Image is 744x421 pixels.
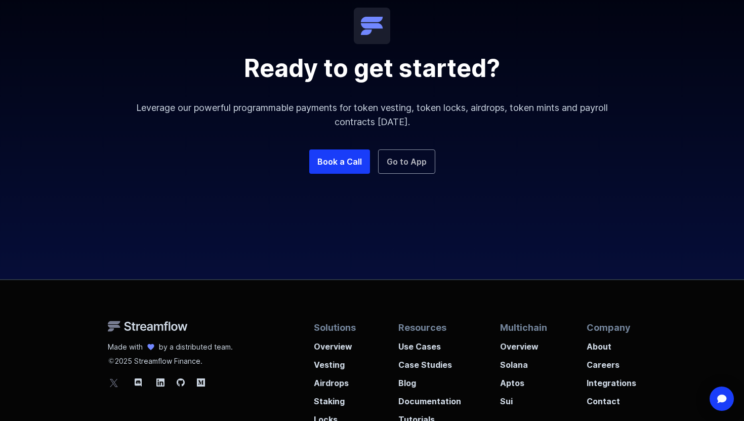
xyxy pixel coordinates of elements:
[500,389,547,407] a: Sui
[108,342,143,352] p: Made with
[398,371,461,389] a: Blog
[314,321,359,334] p: Solutions
[159,342,233,352] p: by a distributed team.
[500,321,547,334] p: Multichain
[587,371,636,389] a: Integrations
[309,149,370,174] a: Book a Call
[129,56,615,81] h2: Ready to get started?
[500,371,547,389] a: Aptos
[398,389,461,407] a: Documentation
[314,334,359,353] a: Overview
[108,352,233,366] p: 2025 Streamflow Finance.
[129,101,615,129] p: Leverage our powerful programmable payments for token vesting, token locks, airdrops, token mints...
[500,353,547,371] a: Solana
[500,334,547,353] a: Overview
[314,353,359,371] a: Vesting
[354,8,390,44] img: icon
[398,353,461,371] a: Case Studies
[587,389,636,407] a: Contact
[587,353,636,371] a: Careers
[398,334,461,353] a: Use Cases
[710,387,734,411] div: Open Intercom Messenger
[314,371,359,389] a: Airdrops
[314,389,359,407] a: Staking
[587,334,636,353] a: About
[378,149,435,174] a: Go to App
[398,321,461,334] p: Resources
[587,321,636,334] p: Company
[108,321,188,332] img: Streamflow Logo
